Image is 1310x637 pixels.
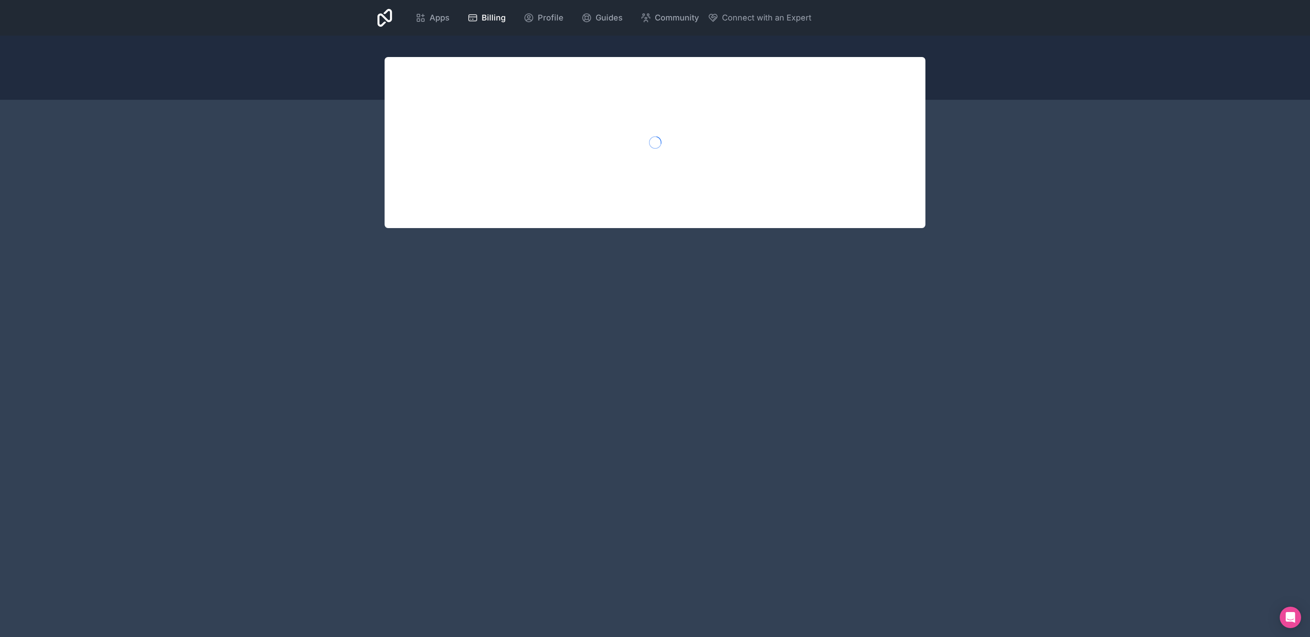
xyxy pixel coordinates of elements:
div: Open Intercom Messenger [1280,607,1301,628]
span: Connect with an Expert [722,12,811,24]
span: Profile [538,12,564,24]
a: Billing [460,8,513,28]
a: Apps [408,8,457,28]
button: Connect with an Expert [708,12,811,24]
a: Guides [574,8,630,28]
span: Billing [482,12,506,24]
span: Community [655,12,699,24]
a: Profile [516,8,571,28]
a: Community [633,8,706,28]
span: Guides [596,12,623,24]
span: Apps [430,12,450,24]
